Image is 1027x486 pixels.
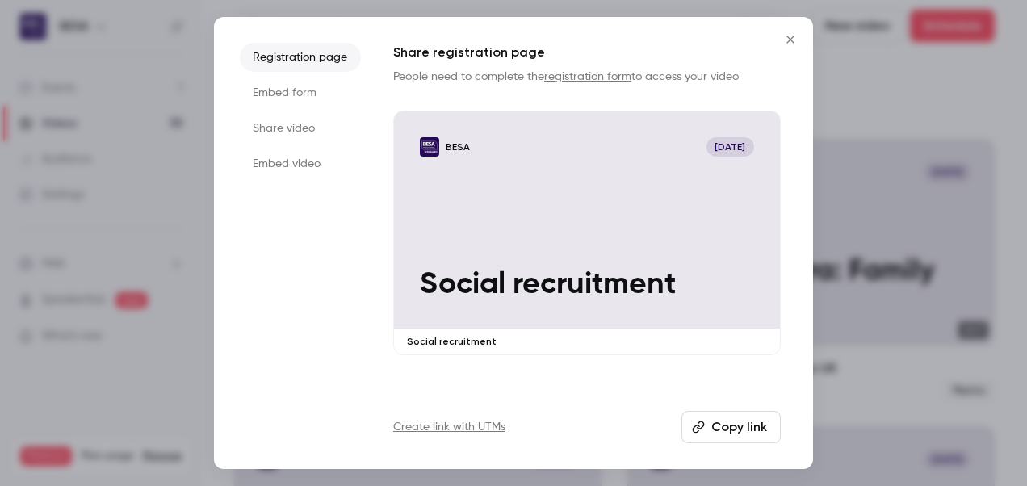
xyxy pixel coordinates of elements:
[420,267,753,302] p: Social recruitment
[544,71,631,82] a: registration form
[240,78,361,107] li: Embed form
[393,111,781,355] a: Social recruitmentBESA[DATE]Social recruitmentSocial recruitment
[774,23,807,56] button: Close
[240,43,361,72] li: Registration page
[420,137,439,157] img: Social recruitment
[706,137,754,157] span: [DATE]
[681,411,781,443] button: Copy link
[240,149,361,178] li: Embed video
[407,335,767,348] p: Social recruitment
[393,69,781,85] p: People need to complete the to access your video
[240,114,361,143] li: Share video
[446,140,470,153] p: BESA
[393,419,505,435] a: Create link with UTMs
[393,43,781,62] h1: Share registration page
